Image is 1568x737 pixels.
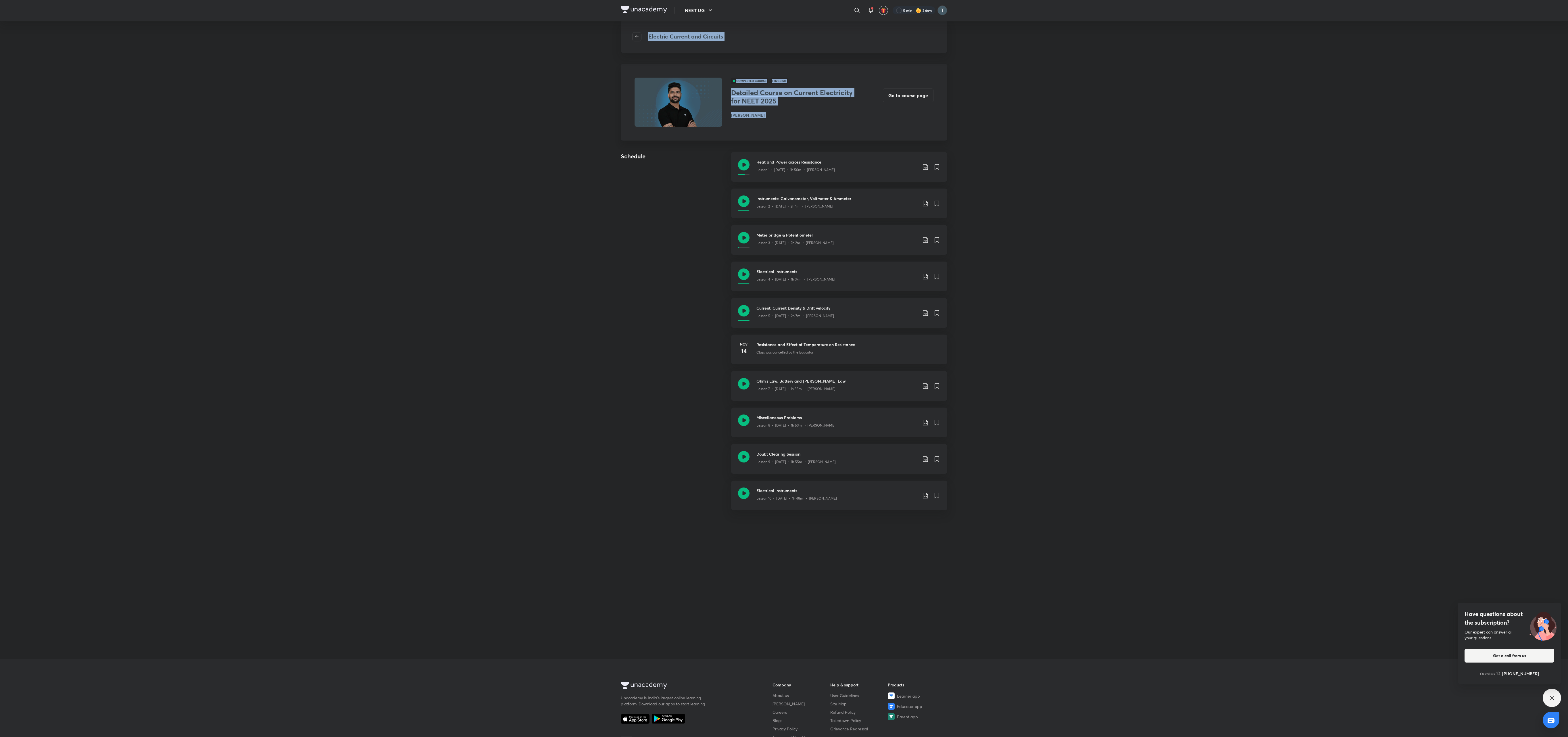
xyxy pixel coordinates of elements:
[731,408,947,444] a: Miscellaneous ProblemsLesson 8 • [DATE] • 1h 53m • [PERSON_NAME]
[756,386,835,391] p: Lesson 7 • [DATE] • 1h 55m • [PERSON_NAME]
[830,709,888,715] a: Refund Policy
[756,305,917,311] h3: Current, Current Density & Drift velocity
[773,709,787,715] span: Careers
[756,350,813,355] p: Class was cancelled by the Educator
[773,709,830,715] a: Careers
[1465,649,1554,663] button: Get a call from us
[888,713,895,720] img: Parent app
[773,682,830,688] h6: Company
[621,695,707,707] p: Unacademy is India’s largest online learning platform. Download our apps to start learning
[756,277,835,282] p: Lesson 4 • [DATE] • 1h 37m • [PERSON_NAME]
[756,232,917,238] h3: Meter bridge & Potentiometer
[621,6,667,13] img: Company Logo
[756,488,917,494] h3: Electrical Instruments
[756,451,917,457] h3: Doubt Clearing Session
[756,459,836,465] p: Lesson 9 • [DATE] • 1h 55m • [PERSON_NAME]
[1480,671,1495,676] p: Or call us
[773,701,830,707] a: [PERSON_NAME]
[937,5,947,15] img: tanistha Dey
[756,167,835,172] p: Lesson 1 • [DATE] • 1h 50m • [PERSON_NAME]
[756,414,917,421] h3: Miscellaneous Problems
[881,8,886,13] img: avatar
[1496,671,1539,677] a: [PHONE_NUMBER]
[897,703,922,709] span: Educator app
[888,682,946,688] h6: Products
[621,6,667,15] a: Company Logo
[773,726,830,732] a: Privacy Policy
[830,692,888,698] a: User Guidelines
[1502,671,1539,677] h6: [PHONE_NUMBER]
[756,240,834,245] p: Lesson 3 • [DATE] • 2h 2m • [PERSON_NAME]
[731,371,947,408] a: Ohm’s Law, Battery and [PERSON_NAME] LawLesson 7 • [DATE] • 1h 55m • [PERSON_NAME]
[621,682,667,689] img: Company Logo
[883,89,933,102] button: Go to course page
[916,7,921,13] img: streak
[756,204,833,209] p: Lesson 2 • [DATE] • 2h 1m • [PERSON_NAME]
[731,225,947,262] a: Meter bridge & PotentiometerLesson 3 • [DATE] • 2h 2m • [PERSON_NAME]
[738,341,750,347] h6: Nov
[731,262,947,298] a: Electrical InstrumentsLesson 4 • [DATE] • 1h 37m • [PERSON_NAME]
[681,5,717,16] button: NEET UG
[731,89,860,105] h3: Detailed Course on Current Electricity for NEET 2025
[621,682,754,690] a: Company Logo
[731,298,947,335] a: Current, Current Density & Drift velocityLesson 5 • [DATE] • 2h 7m • [PERSON_NAME]
[830,717,888,723] a: Takedown Policy
[756,341,940,348] h3: Resistance and Effect of Temperature on Resistance
[773,717,830,723] a: Blogs
[888,703,946,710] a: Educator app
[731,78,768,84] span: COMPLETED COURSE
[756,268,917,275] h3: Electrical Instruments
[738,347,750,355] h4: 14
[830,701,888,707] a: Site Map
[731,444,947,481] a: Doubt Clearing SessionLesson 9 • [DATE] • 1h 55m • [PERSON_NAME]
[879,6,888,15] button: avatar
[770,78,788,84] span: Hinglish
[773,692,830,698] a: About us
[731,152,947,189] a: Heat and Power across ResistanceLesson 1 • [DATE] • 1h 50m • [PERSON_NAME]
[1525,610,1561,641] img: ttu_illustration_new.svg
[756,496,837,501] p: Lesson 10 • [DATE] • 1h 48m • [PERSON_NAME]
[731,481,947,517] a: Electrical InstrumentsLesson 10 • [DATE] • 1h 48m • [PERSON_NAME]
[756,313,834,318] p: Lesson 5 • [DATE] • 2h 7m • [PERSON_NAME]
[830,726,888,732] a: Grievance Redressal
[830,682,888,688] h6: Help & support
[897,714,918,720] span: Parent app
[756,378,917,384] h3: Ohm’s Law, Battery and [PERSON_NAME] Law
[648,32,723,41] h4: Electric Current and Circuits
[731,335,947,371] a: Nov14Resistance and Effect of Temperature on ResistanceClass was cancelled by the Educator
[888,692,895,699] img: Learner app
[888,703,895,710] img: Educator app
[1465,629,1554,641] div: Our expert can answer all your questions
[1465,610,1554,627] h4: Have questions about the subscription?
[756,423,835,428] p: Lesson 8 • [DATE] • 1h 53m • [PERSON_NAME]
[731,189,947,225] a: Instruments: Galvanometer, Voltmeter & AmmeterLesson 2 • [DATE] • 2h 1m • [PERSON_NAME]
[756,195,917,201] h3: Instruments: Galvanometer, Voltmeter & Ammeter
[634,77,723,127] img: Thumbnail
[621,152,671,189] h4: Schedule
[888,692,946,699] a: Learner app
[888,713,946,720] a: Parent app
[731,112,860,118] h6: [PERSON_NAME]
[897,693,920,699] span: Learner app
[756,159,917,165] h3: Heat and Power across Resistance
